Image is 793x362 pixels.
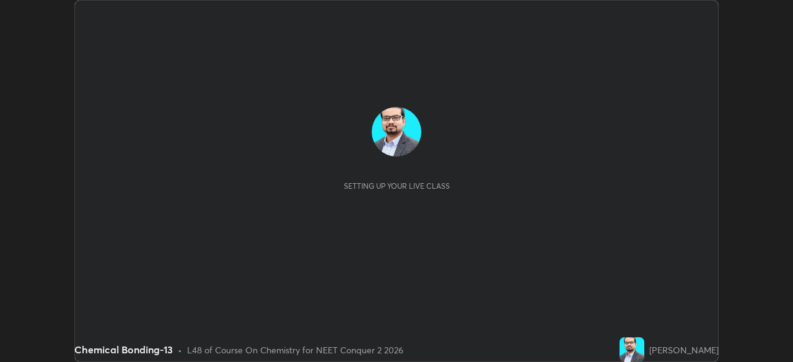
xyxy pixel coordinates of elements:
div: Chemical Bonding-13 [74,342,173,357]
img: 575f463803b64d1597248aa6fa768815.jpg [620,337,644,362]
div: L48 of Course On Chemistry for NEET Conquer 2 2026 [187,343,403,356]
div: [PERSON_NAME] [649,343,719,356]
div: • [178,343,182,356]
div: Setting up your live class [344,181,450,191]
img: 575f463803b64d1597248aa6fa768815.jpg [372,107,421,157]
